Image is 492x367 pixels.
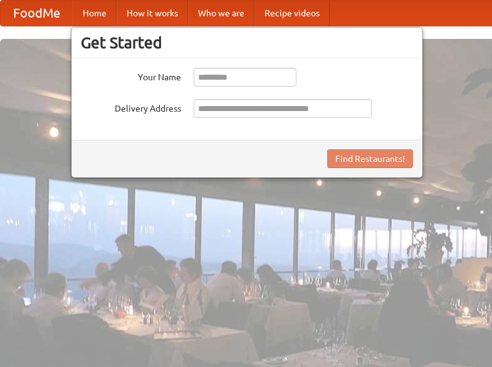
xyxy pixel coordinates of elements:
[188,1,254,26] a: Who we are
[117,1,188,26] a: How it works
[81,99,181,115] label: Delivery Address
[81,33,413,52] h3: Get Started
[254,1,330,26] a: Recipe videos
[327,149,413,168] button: Find Restaurants!
[73,1,117,26] a: Home
[1,1,73,26] a: FoodMe
[81,68,181,83] label: Your Name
